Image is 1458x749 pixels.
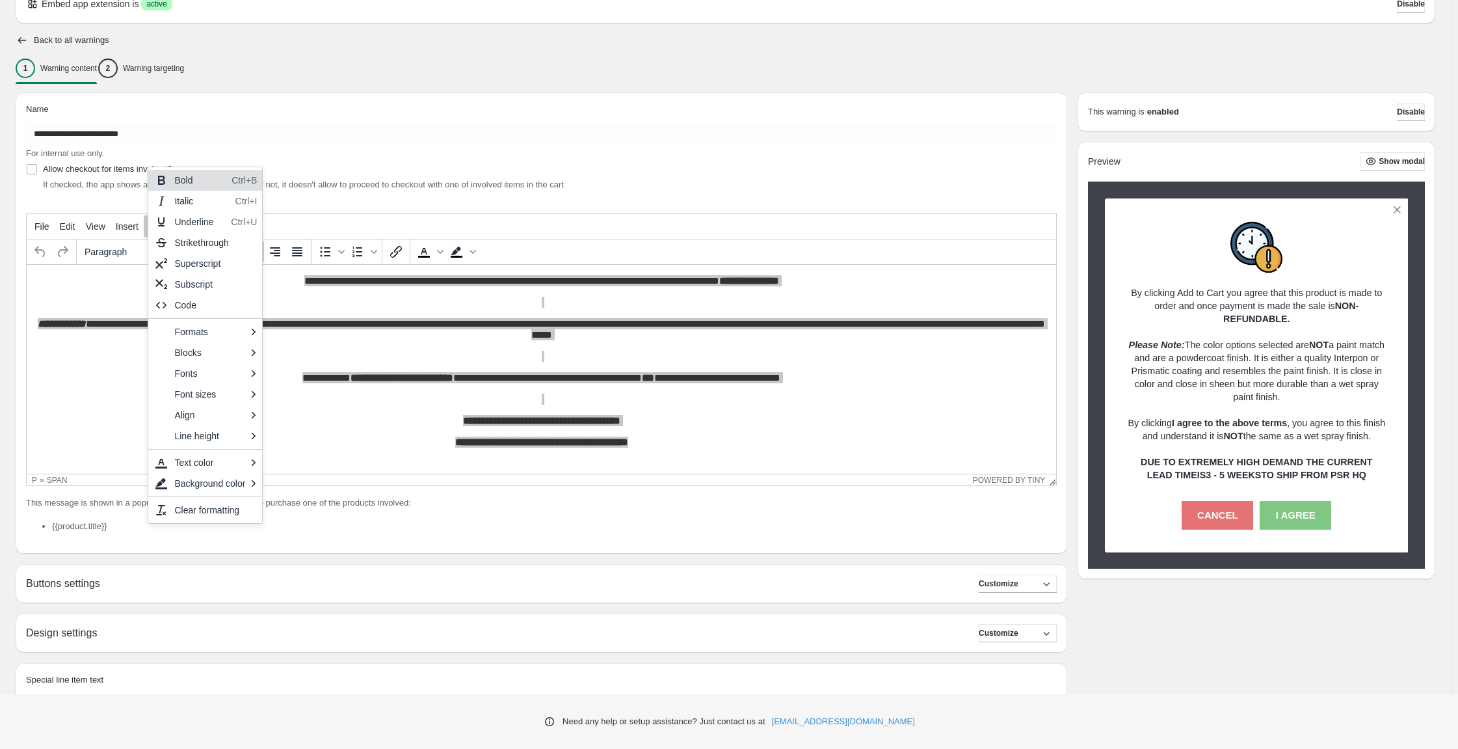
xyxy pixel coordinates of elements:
strong: NOT [1309,340,1329,350]
strong: I agree to the above terms [1172,418,1287,428]
span: Disable [1397,107,1425,117]
button: 2Warning targeting [98,55,184,82]
div: Clear formatting [148,500,262,521]
div: Resize [1045,474,1056,485]
div: Blocks [148,342,262,363]
span: Special line item text [26,675,103,685]
div: Underline [148,211,262,232]
div: Italic [174,193,230,209]
div: Formats [148,321,262,342]
div: Superscript [148,253,262,274]
button: I AGREE [1260,501,1331,530]
div: Blocks [174,345,245,361]
div: Text color [413,241,445,263]
strong: LEAD TIME [1147,470,1197,480]
div: Background color [174,476,245,491]
button: Insert/edit link [385,241,407,263]
strong: NOT [1223,431,1243,441]
div: Align [174,407,245,423]
div: Bold [148,170,262,191]
p: This message is shown in a popup when a customer is trying to purchase one of the products involved: [26,497,1057,510]
span: Allow checkout for items involved? [43,164,172,174]
span: Show modal [1379,156,1425,167]
strong: enabled [1147,105,1179,118]
button: Show modal [1360,152,1425,170]
div: span [47,476,68,485]
div: Strikethrough [148,232,262,253]
div: Background color [445,241,478,263]
button: Customize [979,575,1057,593]
div: Ctrl+B [232,172,257,188]
div: 1 [16,59,35,78]
p: Warning content [40,63,97,74]
p: This warning is [1088,105,1145,118]
span: Insert [116,221,139,232]
button: CANCEL [1182,501,1253,530]
button: Align right [264,241,286,263]
div: Superscript [174,256,252,271]
strong: IS [1197,470,1206,480]
span: Name [26,104,49,114]
p: Warning targeting [123,63,184,74]
h2: Design settings [26,627,97,639]
button: Redo [51,241,73,263]
div: Underline [174,214,226,230]
div: Align [148,405,262,426]
div: Line height [148,426,262,446]
iframe: Rich Text Area [27,265,1056,474]
div: Formats [174,324,245,340]
div: Fonts [148,363,262,384]
div: » [40,476,44,485]
div: Bold [174,172,226,188]
div: Text color [148,452,262,473]
div: p [32,476,37,485]
div: Code [148,295,262,316]
button: Formats [79,241,164,263]
span: By clicking Add to Cart you agree that this product is made to order and once payment is made the... [1131,288,1382,324]
div: Ctrl+U [231,214,257,230]
span: Edit [60,221,75,232]
div: Ctrl+I [235,193,258,209]
button: Disable [1397,103,1425,121]
span: If checked, the app shows a confirmation warning popup. If not, it doesn't allow to proceed to ch... [43,180,564,189]
div: Fonts [174,366,245,381]
em: Please Note: [1129,340,1185,350]
button: Customize [979,624,1057,642]
div: Line height [174,428,245,444]
button: Undo [29,241,51,263]
h2: Buttons settings [26,577,100,590]
strong: TO SHIP FROM PSR HQ [1261,470,1366,480]
a: Powered by Tiny [973,476,1046,485]
button: Justify [286,241,308,263]
div: Strikethrough [174,235,252,251]
span: The color options selected are a paint match and are a powdercoat finish. It is either a quality ... [1129,340,1385,402]
span: Customize [979,579,1018,589]
div: Code [174,297,257,313]
li: {{product.title}} [52,520,1057,533]
div: Clear formatting [174,502,252,518]
span: View [86,221,105,232]
div: Font sizes [174,387,245,402]
div: Numbered list [347,241,379,263]
div: Subscript [174,277,252,292]
span: For internal use only. [26,148,104,158]
span: File [34,221,49,232]
div: Bullet list [314,241,347,263]
div: Subscript [148,274,262,295]
h2: Back to all warnings [34,35,109,46]
span: By clicking , you agree to this finish and understand it is the same as a wet spray finish. [1128,418,1385,441]
div: Font sizes [148,384,262,405]
span: Customize [979,628,1018,638]
div: Text color [174,455,245,470]
div: Background color [148,473,262,494]
div: Italic [148,191,262,211]
span: Paragraph [85,247,148,257]
strong: DUE TO EXTREMELY HIGH DEMAND THE CURRENT [1141,457,1372,467]
button: 1Warning content [16,55,97,82]
a: [EMAIL_ADDRESS][DOMAIN_NAME] [772,715,915,728]
div: 2 [98,59,118,78]
h2: Preview [1088,156,1120,167]
strong: 3 - 5 WEEKS [1206,470,1261,480]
